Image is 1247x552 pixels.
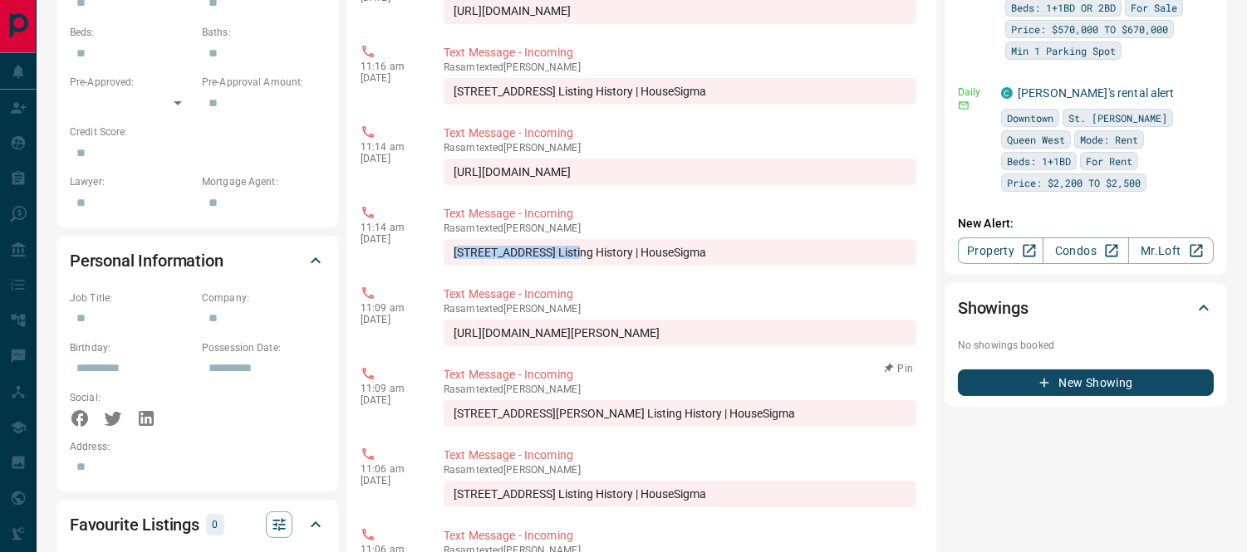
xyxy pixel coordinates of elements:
span: Beds: 1+1BD [1007,153,1071,169]
div: [STREET_ADDRESS] Listing History | HouseSigma [444,239,916,266]
div: Showings [958,288,1214,328]
p: Text Message - Incoming [444,125,916,142]
p: [DATE] [361,475,419,486]
h2: Favourite Listings [70,511,199,538]
p: New Alert: [958,215,1214,232]
span: Min 1 Parking Spot [1011,42,1116,59]
p: Text Message - Incoming [444,205,916,222]
p: Address: [70,439,326,454]
p: 11:16 am [361,61,419,72]
p: Pre-Approved: [70,75,194,90]
p: Company: [202,291,326,305]
span: For Rent [1086,153,1132,169]
p: [DATE] [361,153,419,164]
span: St. [PERSON_NAME] [1068,110,1167,126]
p: Rasam texted [PERSON_NAME] [444,142,916,154]
span: Queen West [1007,131,1065,148]
div: [URL][DOMAIN_NAME] [444,159,916,185]
button: Pin [875,361,923,376]
a: Condos [1043,237,1128,264]
p: 11:14 am [361,141,419,153]
p: Daily [958,85,991,100]
p: Job Title: [70,291,194,305]
p: Rasam texted [PERSON_NAME] [444,61,916,73]
p: Text Message - Incoming [444,286,916,303]
div: Favourite Listings0 [70,505,326,545]
span: Downtown [1007,110,1053,126]
p: Mortgage Agent: [202,174,326,189]
p: Lawyer: [70,174,194,189]
p: Beds: [70,25,194,40]
p: Rasam texted [PERSON_NAME] [444,303,916,315]
p: [DATE] [361,72,419,84]
div: [STREET_ADDRESS] Listing History | HouseSigma [444,481,916,507]
button: New Showing [958,369,1214,396]
p: 11:09 am [361,302,419,314]
span: Price: $570,000 TO $670,000 [1011,21,1168,37]
div: [URL][DOMAIN_NAME][PERSON_NAME] [444,320,916,346]
p: Social: [70,390,194,405]
a: Mr.Loft [1128,237,1214,264]
h2: Personal Information [70,247,223,274]
svg: Email [958,100,970,111]
a: [PERSON_NAME]'s rental alert [1018,86,1175,100]
span: Price: $2,200 TO $2,500 [1007,174,1141,191]
p: 0 [211,515,219,534]
span: Mode: Rent [1080,131,1138,148]
p: 11:06 am [361,463,419,475]
p: 11:09 am [361,383,419,394]
p: Text Message - Incoming [444,447,916,464]
div: [STREET_ADDRESS] Listing History | HouseSigma [444,78,916,105]
p: Rasam texted [PERSON_NAME] [444,222,916,234]
a: Property [958,237,1043,264]
p: Rasam texted [PERSON_NAME] [444,464,916,476]
div: Personal Information [70,241,326,281]
p: Birthday: [70,340,194,355]
p: Possession Date: [202,340,326,355]
p: [DATE] [361,233,419,245]
p: [DATE] [361,314,419,325]
h2: Showings [958,295,1029,321]
p: Pre-Approval Amount: [202,75,326,90]
div: [STREET_ADDRESS][PERSON_NAME] Listing History | HouseSigma [444,400,916,427]
p: [DATE] [361,394,419,406]
p: Baths: [202,25,326,40]
p: Text Message - Incoming [444,366,916,383]
div: condos.ca [1001,87,1013,99]
p: Text Message - Incoming [444,527,916,545]
p: Credit Score: [70,125,326,139]
p: 11:14 am [361,222,419,233]
p: Text Message - Incoming [444,44,916,61]
p: No showings booked [958,338,1214,353]
p: Rasam texted [PERSON_NAME] [444,383,916,395]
